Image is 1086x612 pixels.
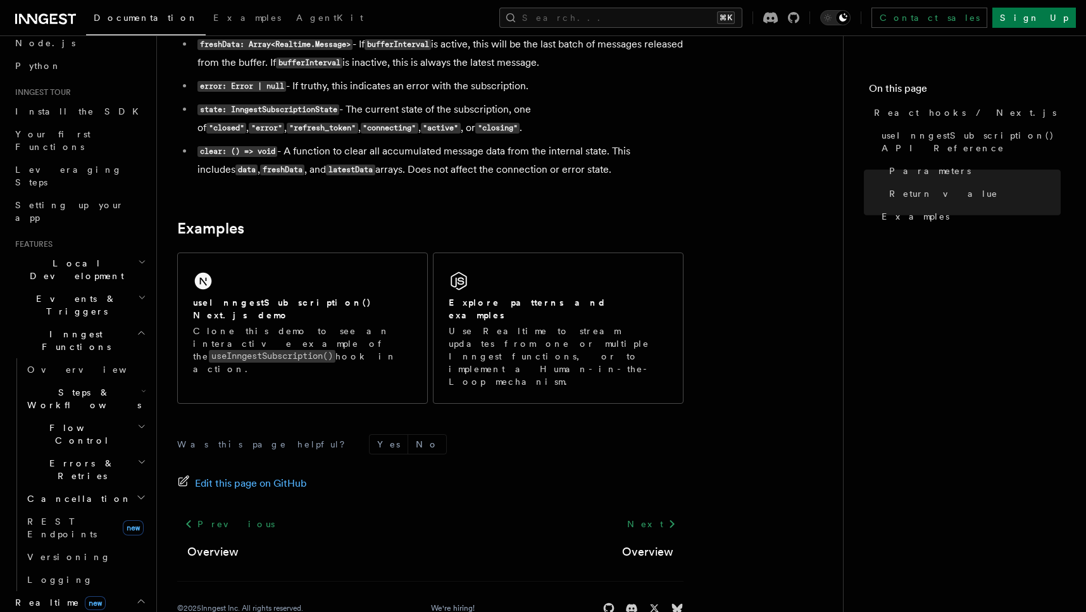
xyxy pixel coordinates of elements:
[177,438,354,451] p: Was this page helpful?
[22,381,149,416] button: Steps & Workflows
[206,123,246,134] code: "closed"
[287,123,358,134] code: "refresh_token"
[94,13,198,23] span: Documentation
[187,543,239,561] a: Overview
[874,106,1056,119] span: React hooks / Next.js
[10,194,149,229] a: Setting up your app
[992,8,1076,28] a: Sign Up
[10,287,149,323] button: Events & Triggers
[326,165,375,175] code: latestData
[195,475,307,492] span: Edit this page on GitHub
[22,487,149,510] button: Cancellation
[209,350,335,362] code: useInngestSubscription()
[213,13,281,23] span: Examples
[361,123,418,134] code: "connecting"
[15,165,122,187] span: Leveraging Steps
[194,101,683,137] li: - The current state of the subscription, one of , , , , , or .
[15,200,124,223] span: Setting up your app
[10,323,149,358] button: Inngest Functions
[449,325,668,388] p: Use Realtime to stream updates from one or multiple Inngest functions, or to implement a Human-in...
[620,513,683,535] a: Next
[10,100,149,123] a: Install the SDK
[10,87,71,97] span: Inngest tour
[289,4,371,34] a: AgentKit
[22,510,149,546] a: REST Endpointsnew
[235,165,258,175] code: data
[15,106,146,116] span: Install the SDK
[877,205,1061,228] a: Examples
[10,123,149,158] a: Your first Functions
[475,123,520,134] code: "closing"
[10,596,106,609] span: Realtime
[717,11,735,24] kbd: ⌘K
[882,129,1061,154] span: useInngestSubscription() API Reference
[177,513,282,535] a: Previous
[10,239,53,249] span: Features
[177,253,428,404] a: useInngestSubscription() Next.js demoClone this demo to see an interactive example of theuseInnge...
[882,210,949,223] span: Examples
[22,422,137,447] span: Flow Control
[194,77,683,96] li: - If truthy, this indicates an error with the subscription.
[499,8,742,28] button: Search...⌘K
[27,575,93,585] span: Logging
[10,252,149,287] button: Local Development
[15,61,61,71] span: Python
[197,81,286,92] code: error: Error | null
[22,568,149,591] a: Logging
[10,328,137,353] span: Inngest Functions
[365,39,431,50] code: bufferInterval
[10,32,149,54] a: Node.js
[296,13,363,23] span: AgentKit
[871,8,987,28] a: Contact sales
[869,81,1061,101] h4: On this page
[22,416,149,452] button: Flow Control
[15,129,91,152] span: Your first Functions
[249,123,284,134] code: "error"
[433,253,683,404] a: Explore patterns and examplesUse Realtime to stream updates from one or multiple Inngest function...
[197,39,353,50] code: freshData: Array<Realtime.Message>
[820,10,851,25] button: Toggle dark mode
[194,142,683,179] li: - A function to clear all accumulated message data from the internal state. This includes , , and...
[877,124,1061,159] a: useInngestSubscription() API Reference
[85,596,106,610] span: new
[10,292,138,318] span: Events & Triggers
[27,552,111,562] span: Versioning
[22,546,149,568] a: Versioning
[86,4,206,35] a: Documentation
[408,435,446,454] button: No
[449,296,668,322] h2: Explore patterns and examples
[27,365,158,375] span: Overview
[276,58,342,68] code: bufferInterval
[260,165,304,175] code: freshData
[889,165,971,177] span: Parameters
[197,146,277,157] code: clear: () => void
[22,386,141,411] span: Steps & Workflows
[22,358,149,381] a: Overview
[177,475,307,492] a: Edit this page on GitHub
[884,159,1061,182] a: Parameters
[370,435,408,454] button: Yes
[869,101,1061,124] a: React hooks / Next.js
[10,158,149,194] a: Leveraging Steps
[22,452,149,487] button: Errors & Retries
[123,520,144,535] span: new
[884,182,1061,205] a: Return value
[193,325,412,375] p: Clone this demo to see an interactive example of the hook in action.
[622,543,673,561] a: Overview
[22,492,132,505] span: Cancellation
[10,358,149,591] div: Inngest Functions
[27,516,97,539] span: REST Endpoints
[10,257,138,282] span: Local Development
[194,35,683,72] li: - If is active, this will be the last batch of messages released from the buffer. If is inactive,...
[10,54,149,77] a: Python
[193,296,412,322] h2: useInngestSubscription() Next.js demo
[889,187,998,200] span: Return value
[206,4,289,34] a: Examples
[22,457,137,482] span: Errors & Retries
[197,104,339,115] code: state: InngestSubscriptionState
[421,123,461,134] code: "active"
[177,220,244,237] a: Examples
[15,38,75,48] span: Node.js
